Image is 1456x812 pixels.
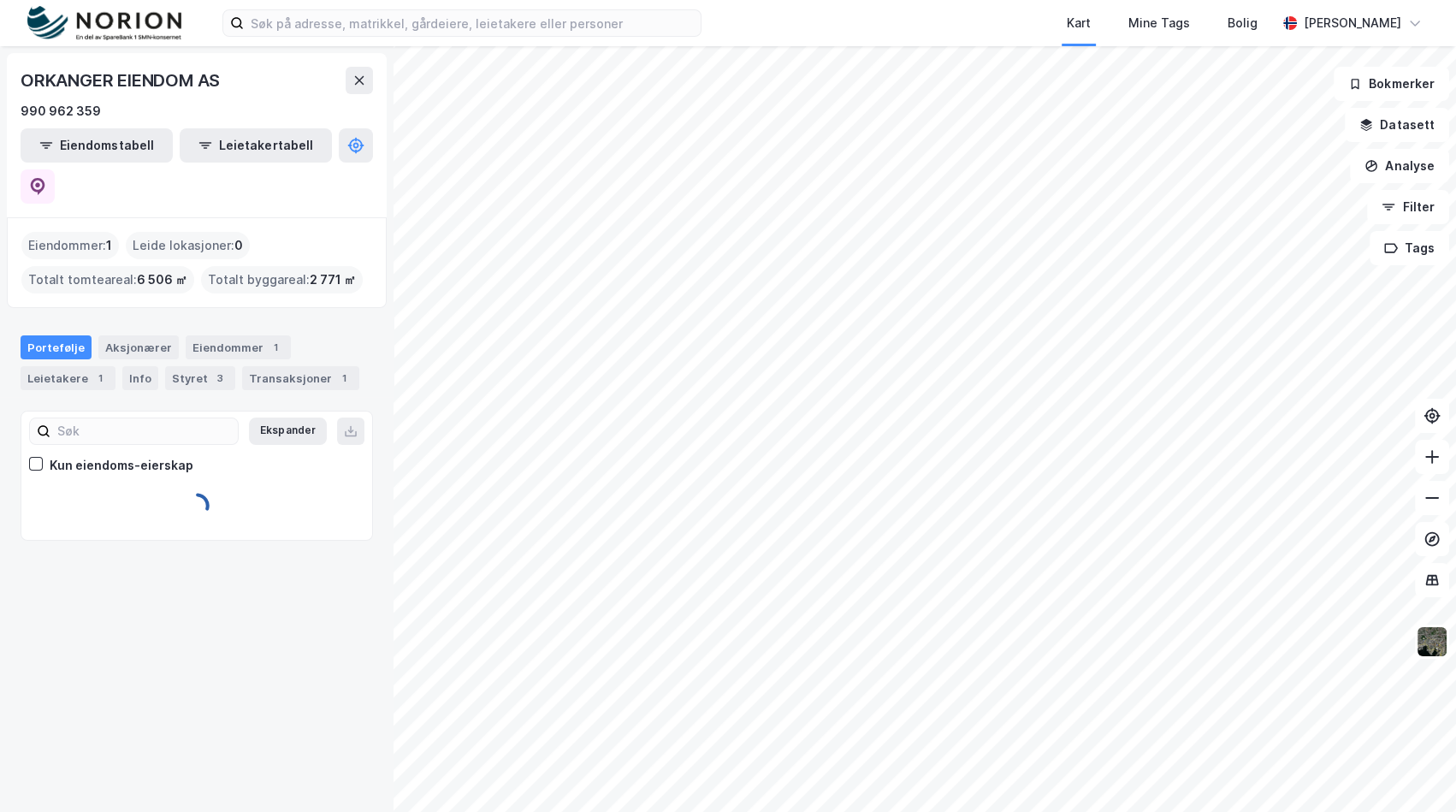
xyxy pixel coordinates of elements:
[1416,625,1448,658] img: 9k=
[21,266,194,293] div: Totalt tomteareal :
[211,370,228,387] div: 3
[1334,67,1449,101] button: Bokmerker
[180,128,332,163] button: Leietakertabell
[21,232,119,259] div: Eiendommer :
[1370,231,1449,265] button: Tags
[234,235,243,256] span: 0
[249,418,327,445] button: Ekspander
[27,6,181,41] img: norion-logo.80e7a08dc31c2e691866.png
[1350,149,1449,183] button: Analyse
[1128,13,1190,33] div: Mine Tags
[267,339,284,356] div: 1
[1370,730,1456,812] div: Kontrollprogram for chat
[122,366,158,390] div: Info
[186,335,291,359] div: Eiendommer
[137,270,187,290] span: 6 506 ㎡
[1228,13,1258,33] div: Bolig
[242,366,359,390] div: Transaksjoner
[50,455,193,476] div: Kun eiendoms-eierskap
[1067,13,1091,33] div: Kart
[21,67,223,94] div: ORKANGER EIENDOM AS
[1304,13,1401,33] div: [PERSON_NAME]
[92,370,109,387] div: 1
[21,335,92,359] div: Portefølje
[1345,108,1449,142] button: Datasett
[98,335,179,359] div: Aksjonærer
[310,270,356,290] span: 2 771 ㎡
[21,366,115,390] div: Leietakere
[183,492,210,519] img: spinner.a6d8c91a73a9ac5275cf975e30b51cfb.svg
[126,232,250,259] div: Leide lokasjoner :
[165,366,235,390] div: Styret
[21,101,101,122] div: 990 962 359
[201,266,363,293] div: Totalt byggareal :
[244,10,701,36] input: Søk på adresse, matrikkel, gårdeiere, leietakere eller personer
[1370,730,1456,812] iframe: Chat Widget
[335,370,352,387] div: 1
[21,128,173,163] button: Eiendomstabell
[106,235,112,256] span: 1
[1367,190,1449,224] button: Filter
[50,418,238,444] input: Søk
